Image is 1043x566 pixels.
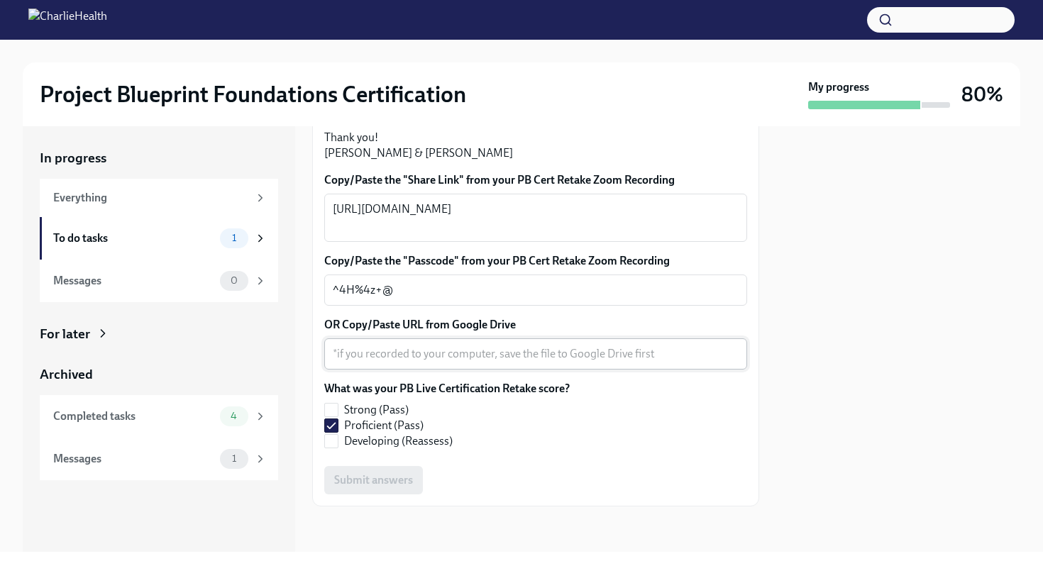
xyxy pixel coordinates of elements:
[53,231,214,246] div: To do tasks
[53,409,214,424] div: Completed tasks
[333,282,739,299] textarea: ^4H%4z+@
[40,325,90,343] div: For later
[222,275,246,286] span: 0
[222,411,245,421] span: 4
[223,233,245,243] span: 1
[28,9,107,31] img: CharlieHealth
[40,179,278,217] a: Everything
[961,82,1003,107] h3: 80%
[40,395,278,438] a: Completed tasks4
[808,79,869,95] strong: My progress
[53,190,248,206] div: Everything
[40,365,278,384] a: Archived
[40,438,278,480] a: Messages1
[344,433,453,449] span: Developing (Reassess)
[333,201,739,235] textarea: [URL][DOMAIN_NAME]
[40,217,278,260] a: To do tasks1
[53,273,214,289] div: Messages
[324,130,747,161] p: Thank you! [PERSON_NAME] & [PERSON_NAME]
[324,253,747,269] label: Copy/Paste the "Passcode" from your PB Cert Retake Zoom Recording
[53,451,214,467] div: Messages
[324,317,747,333] label: OR Copy/Paste URL from Google Drive
[324,381,570,396] label: What was your PB Live Certification Retake score?
[40,325,278,343] a: For later
[40,260,278,302] a: Messages0
[40,80,466,109] h2: Project Blueprint Foundations Certification
[223,453,245,464] span: 1
[344,418,424,433] span: Proficient (Pass)
[344,402,409,418] span: Strong (Pass)
[40,149,278,167] a: In progress
[324,172,747,188] label: Copy/Paste the "Share Link" from your PB Cert Retake Zoom Recording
